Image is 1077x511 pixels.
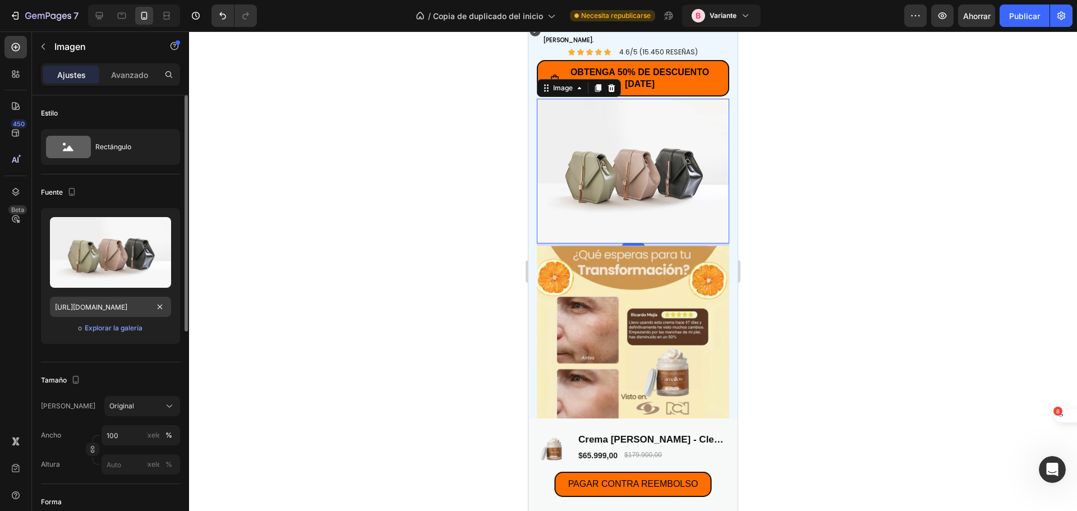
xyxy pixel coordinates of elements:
[18,14,164,45] font: En este caso, por favor comuníquese con la aplicación Releasist COD para una verificación adicional.
[50,217,171,288] img: imagen de vista previa
[42,36,181,57] strong: OBTENGA 50% DE DESCUENTO [DATE]
[18,254,169,274] font: [PERSON_NAME], soy [PERSON_NAME] de nuevo.
[528,31,738,511] iframe: Área de diseño
[109,402,134,410] font: Original
[41,498,62,506] font: Forma
[146,429,160,442] button: %
[958,4,995,27] button: Ahorrar
[41,188,63,196] font: Fuente
[9,77,215,246] div: Nathan dice…
[32,6,50,24] img: Imagen de perfil para Operador
[22,52,47,62] div: Image
[581,11,651,20] font: Necesita republicarse
[111,70,148,80] font: Avanzado
[78,324,82,332] font: o
[9,246,215,462] div: Nathan dice…
[963,11,991,21] font: Ahorrar
[9,7,215,62] div: Nathan dice…
[142,431,164,439] font: píxeles
[54,40,150,53] p: Imagen
[211,4,257,27] div: Deshacer/Rehacer
[8,67,201,211] img: image_demo.jpg
[176,4,197,26] button: Inicio
[70,62,155,70] font: [DATE][PERSON_NAME]
[18,85,169,105] font: [PERSON_NAME], soy [PERSON_NAME] de nuevo 😊
[162,429,176,442] button: píxeles
[84,323,143,334] button: Explorar la galería
[682,4,761,27] button: BVariante
[428,11,431,21] font: /
[41,109,58,117] font: Estilo
[165,460,172,468] font: %
[26,347,108,356] font: 215470439978018
[102,454,180,475] input: píxeles%
[13,120,25,128] font: 450
[41,460,60,468] font: Altura
[433,11,543,21] font: Copia de duplicado del inicio
[710,11,737,20] font: Variante
[91,16,169,25] p: 4.6/5 (15.450 RESEÑAS)
[18,151,173,171] font: Si tienes alguna pregunta, no dudes en hacernoslo saber.
[11,206,24,214] font: Beta
[41,402,95,410] font: [PERSON_NAME]
[104,396,180,416] button: Original
[1039,456,1066,483] iframe: Chat en vivo de Intercom
[142,460,164,468] font: píxeles
[54,376,170,385] font: Tu conversación ha finalizado
[9,7,184,53] div: En este caso, por favor comuníquese con la aplicación Releasist COD para una verificación adicional.
[197,4,217,25] div: Cerrar
[54,41,86,52] font: Imagen
[9,77,184,245] div: [PERSON_NAME], soy [PERSON_NAME] de nuevo 😊Solo quería hacer un seguimiento ya que no he recibido...
[95,142,131,151] font: Rectángulo
[1009,11,1040,21] font: Publicar
[85,324,142,332] font: Explorar la galería
[7,4,29,26] button: volver
[4,4,84,27] button: 7
[696,11,701,20] font: B
[73,10,79,21] font: 7
[41,431,61,439] font: Ancho
[50,297,171,317] input: https://ejemplo.com/imagen.jpg
[41,376,67,384] font: Tamaño
[18,112,167,143] font: Solo quería hacer un seguimiento ya que no he recibido ninguna respuesta de tu parte.
[18,282,170,357] font: A medida que no haya más preguntas siendo planteadas, permítanme anunciar el cierre de esta conve...
[8,29,201,66] a: OBTENGA 50% DE DESCUENTO [DATE]
[8,214,201,407] img: image_demo.jpg
[57,70,86,80] font: Ajustes
[1000,4,1050,27] button: Publicar
[54,10,96,19] font: Operador
[18,178,157,199] font: Nuestro equipo de soporte siempre está dispuesto a ayudarte 💪
[165,431,172,439] font: %
[18,206,174,237] font: Nota amistosa: Esta ventana de chat se cerrará en las próximas 24 horas si no hay respuesta.
[146,458,160,471] button: %
[9,246,184,453] div: [PERSON_NAME], soy [PERSON_NAME] de nuevo.A medida que no haya más preguntas siendo planteadas, p...
[162,458,176,471] button: píxeles
[102,425,180,445] input: píxeles%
